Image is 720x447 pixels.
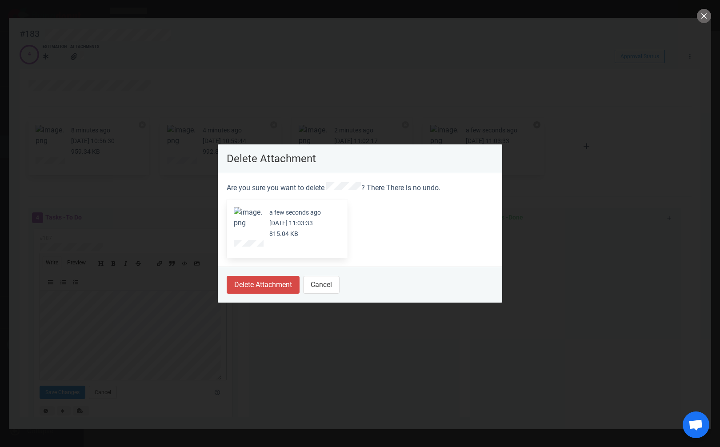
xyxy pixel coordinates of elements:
button: close [697,9,711,23]
p: Delete Attachment [227,153,493,164]
button: Cancel [303,276,340,294]
button: Delete Attachment [227,276,300,294]
small: 815.04 KB [269,230,298,237]
small: a few seconds ago [269,209,321,216]
section: Are you sure you want to delete ? There There is no undo. [218,173,502,267]
small: [DATE] 11:03:33 [269,220,313,227]
div: Open de chat [683,411,709,438]
button: Zoom image [234,207,262,228]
